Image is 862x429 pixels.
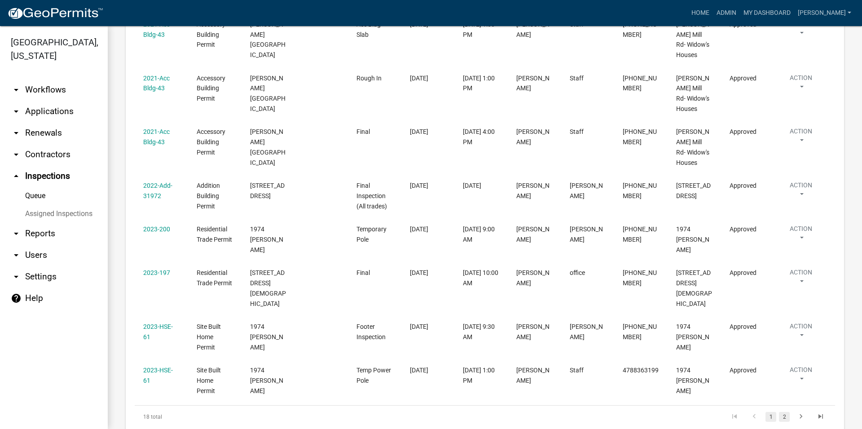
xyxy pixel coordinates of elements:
button: Action [783,19,819,42]
li: page 2 [778,409,791,425]
span: Marshall Mill Rd- Widow's Houses [676,75,709,112]
span: Jake Watson [516,323,550,341]
a: 2021-Acc Bldg-43 [143,75,170,92]
span: Approved [730,323,756,330]
a: [PERSON_NAME] [794,4,855,22]
span: Residential Trade Permit [197,269,232,287]
span: 478-836-3199 [623,128,657,146]
i: arrow_drop_down [11,271,22,282]
span: 06/05/2023 [410,226,428,233]
span: Staff [570,128,584,135]
span: Staff [570,367,584,374]
span: 11/16/2021 [410,21,428,28]
span: Footer Inspection [356,323,386,341]
button: Action [783,73,819,96]
span: Acc Bldg Slab [356,21,381,38]
i: arrow_drop_down [11,128,22,138]
a: 2021-Acc Bldg-43 [143,128,170,146]
button: Action [783,224,819,247]
a: 2023-197 [143,269,170,276]
span: Site Built Home Permit [197,323,221,351]
a: go to first page [726,412,743,422]
span: Temp Power Pole [356,367,391,384]
a: go to next page [792,412,809,422]
span: Addition Building Permit [197,182,220,210]
span: 1974 MUSELLA RD [676,226,709,253]
span: 1974 MUSELLA RD [250,323,283,351]
span: Jake Watson [516,128,550,146]
div: [DATE] 1:00 PM [463,19,499,40]
div: [DATE] 9:30 AM [463,322,499,342]
div: 18 total [135,406,273,428]
span: James Connelly [570,182,603,199]
span: 478-836-3199 [623,21,657,38]
span: 478-747-8682 [623,323,657,341]
span: MARSHALL MILL RD [250,128,286,166]
span: Jake Watson [516,75,550,92]
a: 1 [765,412,776,422]
span: Rough In [356,75,382,82]
span: Final [356,128,370,135]
span: Jake Watson [516,182,550,199]
div: [DATE] 9:00 AM [463,224,499,245]
i: arrow_drop_down [11,228,22,239]
span: Temporary Pole [356,226,387,243]
span: 07/10/2023 [410,269,428,276]
span: Allen [570,323,603,341]
span: 4564 SALEM CHURCH RD [676,269,712,307]
span: Delane Patterson [570,226,603,243]
a: 2022-Add-31972 [143,182,172,199]
span: Jake Watson [516,21,550,38]
span: 4564 SALEM CHURCH RD [250,269,286,307]
a: 2023-HSE-61 [143,367,173,384]
i: arrow_drop_down [11,250,22,261]
a: Admin [713,4,740,22]
span: Accessory Building Permit [197,128,225,156]
div: [DATE] 10:00 AM [463,268,499,288]
span: Approved [730,21,756,28]
a: go to last page [812,412,829,422]
a: My Dashboard [740,4,794,22]
span: Marshall Mill Rd- Widow's Houses [676,128,709,166]
a: 2021-Acc Bldg-43 [143,21,170,38]
span: 4241 US HWY 341 S [250,182,285,199]
span: Approved [730,128,756,135]
i: arrow_drop_down [11,149,22,160]
span: Approved [730,269,756,276]
span: Residential Trade Permit [197,226,232,243]
i: help [11,293,22,304]
span: Approved [730,182,756,189]
span: 478-319-1232 [623,226,657,243]
span: Staff [570,75,584,82]
span: Final [356,269,370,276]
div: [DATE] 4:00 PM [463,127,499,147]
a: go to previous page [746,412,763,422]
span: Accessory Building Permit [197,75,225,102]
span: 4241 US HWY 341 S [676,182,711,199]
span: Approved [730,367,756,374]
div: [DATE] 1:00 PM [463,365,499,386]
button: Action [783,322,819,344]
span: office [570,269,585,276]
a: 2 [779,412,790,422]
span: Jake Watson [516,269,550,287]
span: 05/03/2022 [410,182,428,189]
button: Action [783,268,819,290]
span: Final Inspection (All trades) [356,182,387,210]
i: arrow_drop_down [11,84,22,95]
span: 10/06/2023 [410,323,428,330]
a: 2023-HSE-61 [143,323,173,341]
span: 1974 MUSELLA RD [676,367,709,394]
span: 11/16/2021 [410,75,428,82]
button: Action [783,365,819,388]
i: arrow_drop_down [11,106,22,117]
div: [DATE] [463,181,499,191]
span: 478-836-3199 [623,75,657,92]
span: 11/16/2021 [410,128,428,135]
a: 2023-200 [143,226,170,233]
span: 4788363199 [623,367,659,374]
span: 478-508-0797 [623,182,657,199]
span: Approved [730,75,756,82]
span: Accessory Building Permit [197,21,225,49]
button: Action [783,127,819,149]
